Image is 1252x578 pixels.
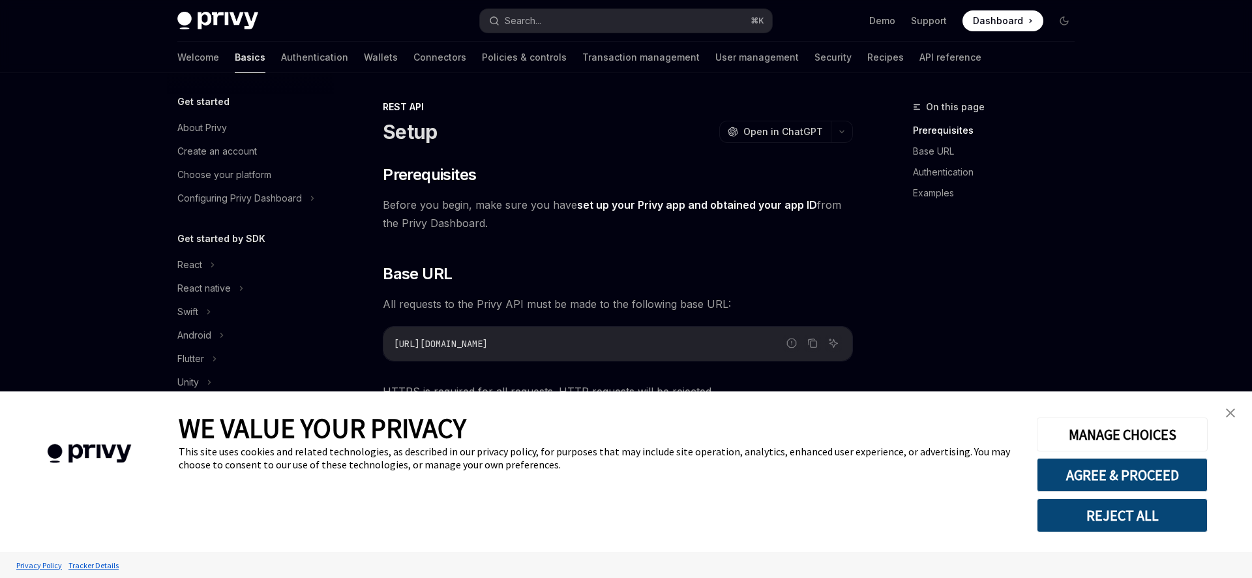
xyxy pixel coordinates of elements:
span: Prerequisites [383,164,476,185]
a: Welcome [177,42,219,73]
h5: Get started by SDK [177,231,265,247]
a: Policies & controls [482,42,567,73]
a: Dashboard [962,10,1043,31]
div: React native [177,281,231,296]
span: On this page [926,99,985,115]
div: About Privy [177,120,227,136]
a: Basics [235,42,265,73]
a: close banner [1217,400,1244,426]
button: Ask AI [825,335,842,352]
span: WE VALUE YOUR PRIVACY [179,411,466,445]
button: Toggle dark mode [1054,10,1075,31]
a: Choose your platform [167,163,334,187]
button: Open in ChatGPT [719,121,831,143]
span: [URL][DOMAIN_NAME] [394,338,488,350]
a: Security [814,42,852,73]
div: Search... [505,13,541,29]
img: company logo [20,425,159,482]
a: Recipes [867,42,904,73]
button: Copy the contents from the code block [804,335,821,352]
div: Choose your platform [177,167,271,183]
a: set up your Privy app and obtained your app ID [577,198,817,212]
a: Transaction management [582,42,700,73]
div: Android [177,327,211,343]
span: HTTPS is required for all requests. HTTP requests will be rejected. [383,382,853,401]
h1: Setup [383,120,437,144]
a: Create an account [167,140,334,163]
a: User management [715,42,799,73]
h5: Get started [177,94,230,110]
a: About Privy [167,116,334,140]
span: Before you begin, make sure you have from the Privy Dashboard. [383,196,853,232]
button: MANAGE CHOICES [1037,418,1208,451]
a: Demo [869,14,895,27]
button: Report incorrect code [783,335,800,352]
a: Examples [913,183,1085,204]
div: Flutter [177,351,204,367]
a: Prerequisites [913,120,1085,141]
div: React [177,257,202,273]
div: REST API [383,100,853,114]
a: API reference [919,42,981,73]
span: ⌘ K [751,16,764,26]
a: Connectors [413,42,466,73]
span: Open in ChatGPT [743,125,823,138]
div: This site uses cookies and related technologies, as described in our privacy policy, for purposes... [179,445,1017,471]
a: Support [911,14,947,27]
img: close banner [1226,408,1235,418]
a: Privacy Policy [13,554,65,577]
a: Base URL [913,141,1085,162]
div: Create an account [177,144,257,159]
span: All requests to the Privy API must be made to the following base URL: [383,295,853,313]
a: Authentication [281,42,348,73]
button: REJECT ALL [1037,498,1208,532]
button: AGREE & PROCEED [1037,458,1208,492]
div: Configuring Privy Dashboard [177,190,302,206]
button: Search...⌘K [480,9,772,33]
span: Base URL [383,264,452,284]
div: Unity [177,374,199,390]
div: Swift [177,304,198,320]
a: Authentication [913,162,1085,183]
a: Tracker Details [65,554,122,577]
a: Wallets [364,42,398,73]
span: Dashboard [973,14,1023,27]
img: dark logo [177,12,258,30]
